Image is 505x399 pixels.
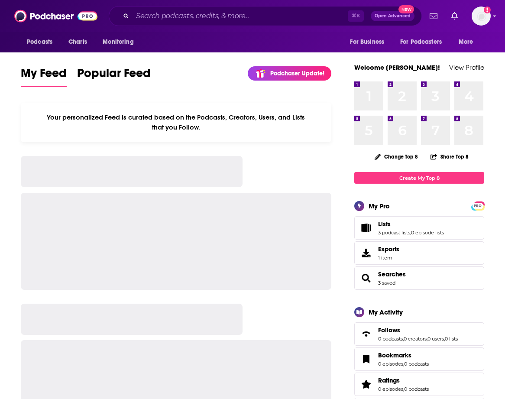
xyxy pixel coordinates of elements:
a: My Feed [21,66,67,87]
a: Exports [354,241,484,265]
span: Logged in as tinajoell1 [472,6,491,26]
a: 0 lists [445,336,458,342]
span: , [410,230,411,236]
a: 0 podcasts [404,386,429,392]
a: Charts [63,34,92,50]
span: Open Advanced [375,14,411,18]
span: My Feed [21,66,67,86]
button: Share Top 8 [430,148,469,165]
a: Welcome [PERSON_NAME]! [354,63,440,71]
span: More [459,36,473,48]
a: Popular Feed [77,66,151,87]
span: Searches [354,266,484,290]
div: Search podcasts, credits, & more... [109,6,422,26]
img: User Profile [472,6,491,26]
span: 1 item [378,255,399,261]
span: Lists [354,216,484,240]
span: , [403,386,404,392]
span: Ratings [354,373,484,396]
a: 0 episodes [378,386,403,392]
button: open menu [453,34,484,50]
span: Bookmarks [378,351,411,359]
span: PRO [473,203,483,209]
a: 0 users [427,336,444,342]
input: Search podcasts, credits, & more... [133,9,348,23]
a: Bookmarks [357,353,375,365]
a: Show notifications dropdown [426,9,441,23]
a: View Profile [449,63,484,71]
a: 0 podcasts [404,361,429,367]
span: , [444,336,445,342]
span: Popular Feed [77,66,151,86]
span: Charts [68,36,87,48]
span: , [403,336,404,342]
a: PRO [473,202,483,209]
button: open menu [97,34,145,50]
a: Ratings [378,376,429,384]
div: Your personalized Feed is curated based on the Podcasts, Creators, Users, and Lists that you Follow. [21,103,331,142]
a: 3 saved [378,280,395,286]
a: Searches [378,270,406,278]
span: For Podcasters [400,36,442,48]
a: 0 episode lists [411,230,444,236]
span: ⌘ K [348,10,364,22]
a: Ratings [357,378,375,390]
a: Follows [378,326,458,334]
span: Exports [378,245,399,253]
span: , [427,336,427,342]
a: 3 podcast lists [378,230,410,236]
button: open menu [344,34,395,50]
button: Open AdvancedNew [371,11,414,21]
a: Lists [378,220,444,228]
div: My Pro [369,202,390,210]
div: My Activity [369,308,403,316]
button: open menu [395,34,454,50]
a: Lists [357,222,375,234]
a: 0 episodes [378,361,403,367]
span: Follows [378,326,400,334]
a: 0 podcasts [378,336,403,342]
button: Change Top 8 [369,151,423,162]
a: Searches [357,272,375,284]
button: open menu [21,34,64,50]
a: Show notifications dropdown [448,9,461,23]
span: Monitoring [103,36,133,48]
svg: Add a profile image [484,6,491,13]
a: Create My Top 8 [354,172,484,184]
span: Follows [354,322,484,346]
a: Follows [357,328,375,340]
a: Bookmarks [378,351,429,359]
span: Lists [378,220,391,228]
button: Show profile menu [472,6,491,26]
a: 0 creators [404,336,427,342]
span: For Business [350,36,384,48]
span: Bookmarks [354,347,484,371]
span: , [403,361,404,367]
span: Ratings [378,376,400,384]
span: Exports [357,247,375,259]
span: New [398,5,414,13]
p: Podchaser Update! [270,70,324,77]
span: Podcasts [27,36,52,48]
img: Podchaser - Follow, Share and Rate Podcasts [14,8,97,24]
